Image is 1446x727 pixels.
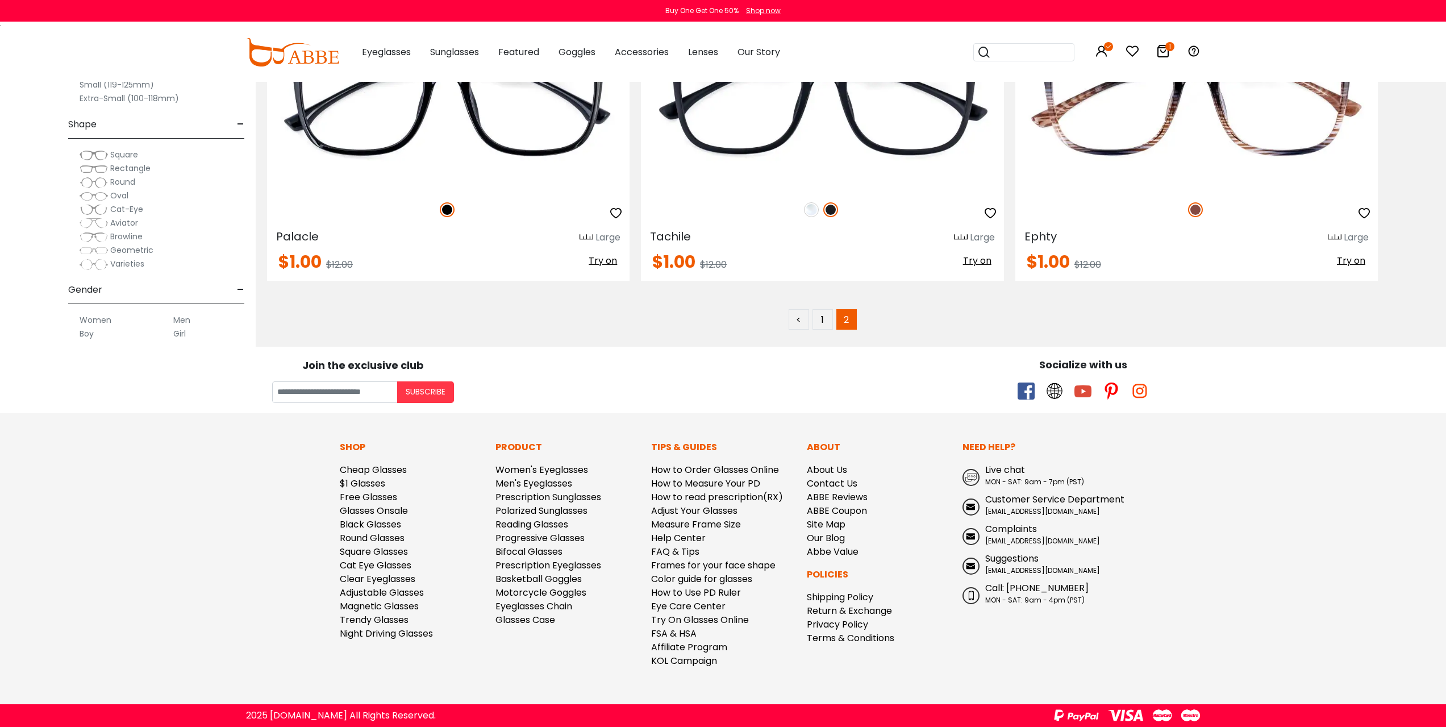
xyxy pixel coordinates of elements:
[985,566,1100,575] span: [EMAIL_ADDRESS][DOMAIN_NAME]
[807,463,847,476] a: About Us
[80,327,94,340] label: Boy
[651,559,776,572] a: Frames for your face shape
[1337,254,1365,267] span: Try on
[495,572,582,585] a: Basketball Goggles
[985,506,1100,516] span: [EMAIL_ADDRESS][DOMAIN_NAME]
[80,78,154,92] label: Small (119-125mm)
[985,536,1100,546] span: [EMAIL_ADDRESS][DOMAIN_NAME]
[737,45,780,59] span: Our Story
[962,463,1107,487] a: Live chat MON - SAT: 9am - 7pm (PST)
[340,463,407,476] a: Cheap Glasses
[1046,383,1063,400] span: twitter
[80,190,108,202] img: Oval.png
[267,9,630,190] img: Black Palacle - Plastic ,Universal Bridge Fit
[985,463,1025,476] span: Live chat
[1188,202,1203,217] img: Brown
[985,477,1084,487] span: MON - SAT: 9am - 7pm (PST)
[823,202,838,217] img: Matte Black
[1015,9,1378,190] a: Brown Ephty - Plastic ,Universal Bridge Fit
[962,441,1107,454] p: Need Help?
[807,477,857,490] a: Contact Us
[559,45,595,59] span: Goggles
[246,38,339,67] img: abbeglasses.com
[110,190,128,201] span: Oval
[495,586,586,599] a: Motorcycle Goggles
[651,491,783,504] a: How to read prescription(RX)
[651,613,749,626] a: Try On Glasses Online
[430,45,479,59] span: Sunglasses
[651,627,697,640] a: FSA & HSA
[80,218,108,229] img: Aviator.png
[110,176,135,188] span: Round
[495,600,572,613] a: Eyeglasses Chain
[954,234,968,242] img: size ruler
[340,559,411,572] a: Cat Eye Glasses
[495,559,601,572] a: Prescription Eyeglasses
[340,518,401,531] a: Black Glasses
[651,641,727,654] a: Affiliate Program
[495,531,585,545] a: Progressive Glasses
[495,491,601,504] a: Prescription Sunglasses
[985,522,1037,535] span: Complaints
[960,254,995,268] button: Try on
[80,163,108,175] img: Rectangle.png
[807,591,873,604] a: Shipping Policy
[963,254,991,267] span: Try on
[495,518,568,531] a: Reading Glasses
[440,202,455,217] img: Black
[807,545,859,558] a: Abbe Value
[340,477,385,490] a: $1 Glasses
[495,441,640,454] p: Product
[110,163,151,174] span: Rectangle
[651,463,779,476] a: How to Order Glasses Online
[278,250,322,274] span: $1.00
[246,709,436,722] div: 2025 [DOMAIN_NAME] All Rights Reserved.
[807,518,845,531] a: Site Map
[326,258,353,271] span: $12.00
[585,254,620,268] button: Try on
[68,276,102,304] span: Gender
[80,149,108,161] img: Square.png
[652,250,695,274] span: $1.00
[1131,383,1148,400] span: instagram
[1334,254,1369,268] button: Try on
[68,111,97,138] span: Shape
[276,229,319,244] span: Palacle
[80,92,179,105] label: Extra-Small (100-118mm)
[641,9,1003,190] img: Matte-black Tachile - Plastic ,Universal Bridge Fit
[740,6,781,15] a: Shop now
[985,552,1039,565] span: Suggestions
[397,381,454,403] button: Subscribe
[962,493,1107,517] a: Customer Service Department [EMAIL_ADDRESS][DOMAIN_NAME]
[789,309,809,330] a: <
[1027,250,1070,274] span: $1.00
[80,313,111,327] label: Women
[807,441,951,454] p: About
[110,149,138,160] span: Square
[1165,42,1174,51] i: 1
[807,568,951,581] p: Policies
[340,600,419,613] a: Magnetic Glasses
[962,552,1107,576] a: Suggestions [EMAIL_ADDRESS][DOMAIN_NAME]
[651,572,752,585] a: Color guide for glasses
[340,531,405,545] a: Round Glasses
[340,572,415,585] a: Clear Eyeglasses
[495,545,562,558] a: Bifocal Glasses
[1074,258,1101,271] span: $12.00
[110,217,138,229] span: Aviator
[650,229,691,244] span: Tachile
[110,244,153,256] span: Geometric
[495,463,588,476] a: Women's Eyeglasses
[237,276,244,304] span: -
[589,254,617,267] span: Try on
[651,531,706,545] a: Help Center
[173,327,186,340] label: Girl
[498,45,539,59] span: Featured
[1074,383,1091,400] span: youtube
[9,355,718,373] div: Join the exclusive club
[340,441,484,454] p: Shop
[651,586,741,599] a: How to Use PD Ruler
[1156,47,1170,60] a: 1
[80,177,108,188] img: Round.png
